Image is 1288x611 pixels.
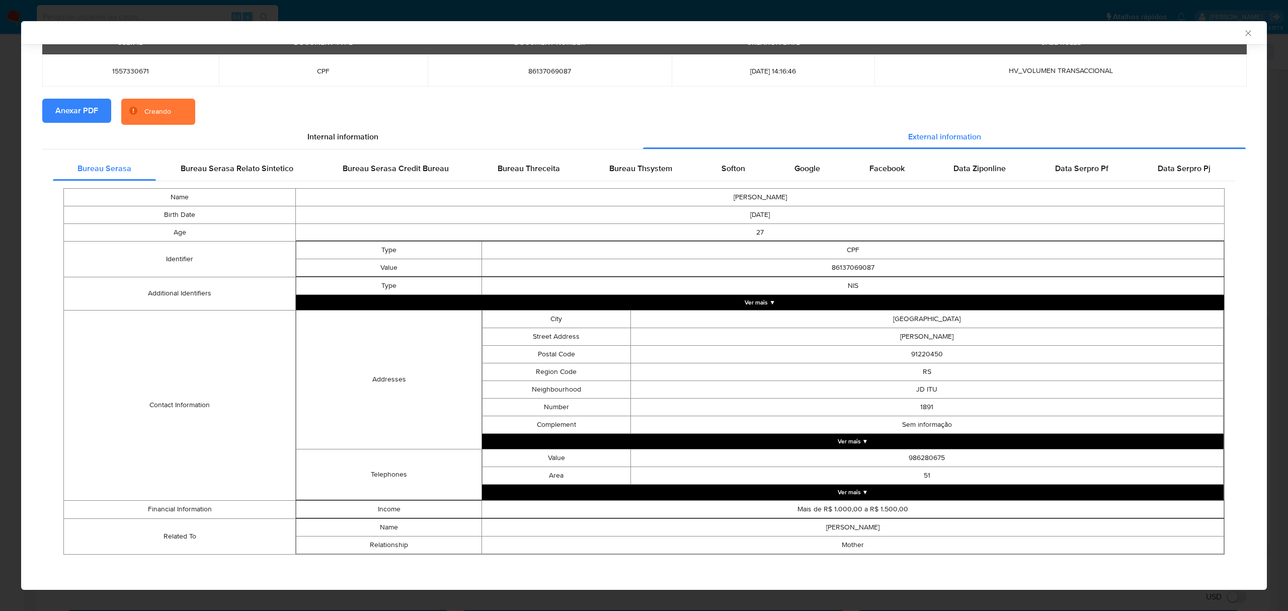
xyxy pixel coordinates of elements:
td: Related To [64,518,296,554]
td: Area [482,467,631,484]
button: Anexar PDF [42,99,111,123]
div: closure-recommendation-modal [21,21,1267,590]
td: Sem informação [630,416,1223,433]
td: Relationship [296,536,482,554]
td: City [482,310,631,328]
div: Creando [144,107,171,117]
td: Type [296,241,482,259]
td: Street Address [482,328,631,345]
td: JD ITU [630,380,1223,398]
td: Addresses [296,310,482,449]
td: Postal Code [482,345,631,363]
span: CPF [231,66,416,75]
div: Detailed external info [53,157,1235,181]
td: Neighbourhood [482,380,631,398]
span: 86137069087 [440,66,660,75]
td: [PERSON_NAME] [630,328,1223,345]
span: Internal information [307,131,378,142]
td: Telephones [296,449,482,500]
div: Detailed info [42,125,1246,149]
td: Complement [482,416,631,433]
td: Mother [482,536,1224,554]
td: 1891 [630,398,1223,416]
td: 986280675 [630,449,1223,467]
span: Data Serpro Pf [1055,163,1108,174]
td: 27 [296,223,1225,241]
td: Mais de R$ 1.000,00 a R$ 1.500,00 [482,500,1224,518]
td: Type [296,277,482,294]
td: [DATE] [296,206,1225,223]
span: 1557330671 [54,66,207,75]
span: Bureau Threceita [498,163,560,174]
span: Anexar PDF [55,100,98,122]
button: Expand array [296,295,1224,310]
button: Expand array [482,434,1224,449]
td: Name [296,518,482,536]
span: Google [794,163,820,174]
span: Facebook [869,163,905,174]
td: Number [482,398,631,416]
button: Expand array [482,485,1224,500]
span: Softon [721,163,745,174]
td: Value [296,259,482,276]
span: Bureau Serasa [77,163,131,174]
span: Bureau Serasa Credit Bureau [343,163,449,174]
td: Financial Information [64,500,296,518]
td: NIS [482,277,1224,294]
span: [DATE] 14:16:46 [684,66,862,75]
span: HV_VOLUMEN TRANSACCIONAL [1009,65,1113,75]
span: Data Serpro Pj [1158,163,1211,174]
td: Identifier [64,241,296,277]
td: Contact Information [64,310,296,500]
td: 91220450 [630,345,1223,363]
td: [PERSON_NAME] [296,188,1225,206]
td: CPF [482,241,1224,259]
td: Age [64,223,296,241]
td: Region Code [482,363,631,380]
td: Value [482,449,631,467]
td: 86137069087 [482,259,1224,276]
td: [GEOGRAPHIC_DATA] [630,310,1223,328]
span: External information [908,131,981,142]
td: 51 [630,467,1223,484]
span: Bureau Thsystem [609,163,672,174]
span: Data Ziponline [953,163,1006,174]
td: Birth Date [64,206,296,223]
button: Fechar a janela [1243,28,1252,37]
td: Additional Identifiers [64,277,296,310]
td: [PERSON_NAME] [482,518,1224,536]
td: Income [296,500,482,518]
td: RS [630,363,1223,380]
span: Bureau Serasa Relato Sintetico [181,163,293,174]
td: Name [64,188,296,206]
